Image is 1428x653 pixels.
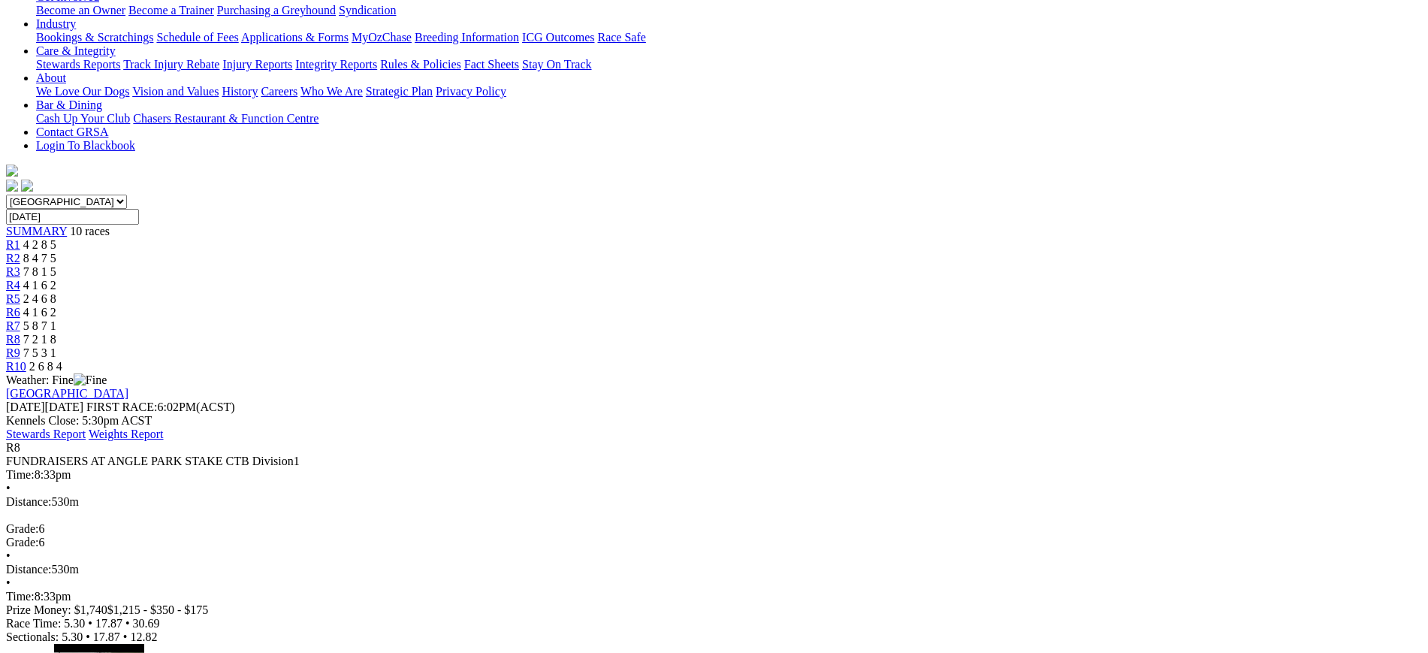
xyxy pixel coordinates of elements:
span: 6:02PM(ACST) [86,401,235,413]
span: • [123,630,128,643]
a: Bookings & Scratchings [36,31,153,44]
a: Become an Owner [36,4,125,17]
span: Race Time: [6,617,61,630]
a: We Love Our Dogs [36,85,129,98]
div: 6 [6,522,1422,536]
a: Purchasing a Greyhound [217,4,336,17]
span: 7 2 1 8 [23,333,56,346]
a: R1 [6,238,20,251]
input: Select date [6,209,139,225]
div: FUNDRAISERS AT ANGLE PARK STAKE CTB Division1 [6,455,1422,468]
div: Bar & Dining [36,112,1422,125]
span: 2 6 8 4 [29,360,62,373]
span: R7 [6,319,20,332]
a: Breeding Information [415,31,519,44]
span: $1,215 - $350 - $175 [107,603,209,616]
a: Integrity Reports [295,58,377,71]
a: MyOzChase [352,31,412,44]
div: Care & Integrity [36,58,1422,71]
a: Syndication [339,4,396,17]
span: 5 8 7 1 [23,319,56,332]
a: R10 [6,360,26,373]
span: Weather: Fine [6,373,107,386]
a: History [222,85,258,98]
span: 7 5 3 1 [23,346,56,359]
span: R2 [6,252,20,265]
div: About [36,85,1422,98]
span: 12.82 [130,630,157,643]
span: 4 1 6 2 [23,279,56,292]
a: R6 [6,306,20,319]
div: Prize Money: $1,740 [6,603,1422,617]
span: 4 1 6 2 [23,306,56,319]
span: Distance: [6,495,51,508]
a: R5 [6,292,20,305]
a: Rules & Policies [380,58,461,71]
a: Contact GRSA [36,125,108,138]
span: Sectionals: [6,630,59,643]
a: Stewards Reports [36,58,120,71]
a: Industry [36,17,76,30]
img: Fine [74,373,107,387]
a: Careers [261,85,297,98]
span: 30.69 [133,617,160,630]
span: • [6,482,11,494]
a: Bar & Dining [36,98,102,111]
a: Cash Up Your Club [36,112,130,125]
span: 17.87 [95,617,122,630]
img: logo-grsa-white.png [6,165,18,177]
span: R9 [6,346,20,359]
span: • [86,630,90,643]
span: • [6,576,11,589]
a: Applications & Forms [241,31,349,44]
a: R4 [6,279,20,292]
span: Grade: [6,536,39,549]
div: 8:33pm [6,590,1422,603]
a: Privacy Policy [436,85,506,98]
span: • [6,549,11,562]
span: Time: [6,468,35,481]
a: [GEOGRAPHIC_DATA] [6,387,128,400]
span: [DATE] [6,401,45,413]
span: 5.30 [64,617,85,630]
div: 8:33pm [6,468,1422,482]
a: Vision and Values [132,85,219,98]
span: FIRST RACE: [86,401,157,413]
a: Track Injury Rebate [123,58,219,71]
div: 530m [6,495,1422,509]
a: Strategic Plan [366,85,433,98]
a: R8 [6,333,20,346]
a: Care & Integrity [36,44,116,57]
span: • [88,617,92,630]
a: Fact Sheets [464,58,519,71]
div: 6 [6,536,1422,549]
a: Stay On Track [522,58,591,71]
span: Time: [6,590,35,603]
a: ICG Outcomes [522,31,594,44]
span: Distance: [6,563,51,576]
a: SUMMARY [6,225,67,237]
a: Login To Blackbook [36,139,135,152]
a: Schedule of Fees [156,31,238,44]
span: 7 8 1 5 [23,265,56,278]
img: twitter.svg [21,180,33,192]
div: Get Involved [36,4,1422,17]
a: Race Safe [597,31,645,44]
a: Stewards Report [6,428,86,440]
a: About [36,71,66,84]
span: 5.30 [62,630,83,643]
img: facebook.svg [6,180,18,192]
span: R8 [6,441,20,454]
div: Industry [36,31,1422,44]
span: 2 4 6 8 [23,292,56,305]
a: R3 [6,265,20,278]
a: Become a Trainer [128,4,214,17]
span: 17.87 [93,630,120,643]
span: 8 4 7 5 [23,252,56,265]
a: Injury Reports [222,58,292,71]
